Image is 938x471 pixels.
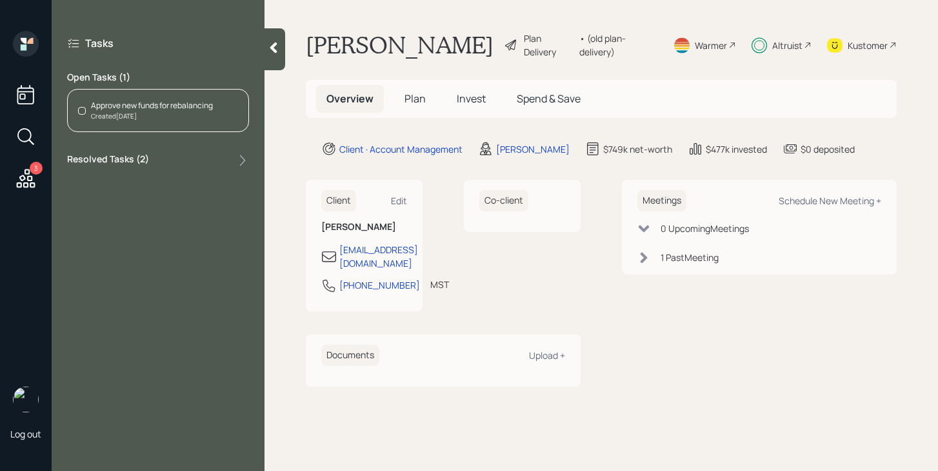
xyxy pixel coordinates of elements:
[339,243,418,270] div: [EMAIL_ADDRESS][DOMAIN_NAME]
[339,278,420,292] div: [PHONE_NUMBER]
[67,153,149,168] label: Resolved Tasks ( 2 )
[339,142,463,156] div: Client · Account Management
[391,195,407,207] div: Edit
[326,91,374,106] span: Overview
[404,91,426,106] span: Plan
[479,190,528,211] h6: Co-client
[430,278,449,291] div: MST
[517,91,581,106] span: Spend & Save
[529,349,565,361] div: Upload +
[772,39,803,52] div: Altruist
[661,251,719,264] div: 1 Past Meeting
[579,32,657,59] div: • (old plan-delivery)
[779,195,881,207] div: Schedule New Meeting +
[85,36,114,50] label: Tasks
[801,142,855,156] div: $0 deposited
[91,111,213,121] div: Created [DATE]
[321,345,379,366] h6: Documents
[637,190,686,211] h6: Meetings
[321,222,407,233] h6: [PERSON_NAME]
[321,190,356,211] h6: Client
[10,428,41,440] div: Log out
[706,142,767,156] div: $477k invested
[13,387,39,412] img: michael-russo-headshot.png
[30,162,43,175] div: 3
[848,39,888,52] div: Kustomer
[306,31,494,59] h1: [PERSON_NAME]
[695,39,727,52] div: Warmer
[603,142,672,156] div: $749k net-worth
[524,32,573,59] div: Plan Delivery
[457,91,486,106] span: Invest
[91,100,213,111] div: Approve new funds for rebalancing
[67,71,249,84] label: Open Tasks ( 1 )
[661,222,749,235] div: 0 Upcoming Meeting s
[496,142,570,156] div: [PERSON_NAME]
